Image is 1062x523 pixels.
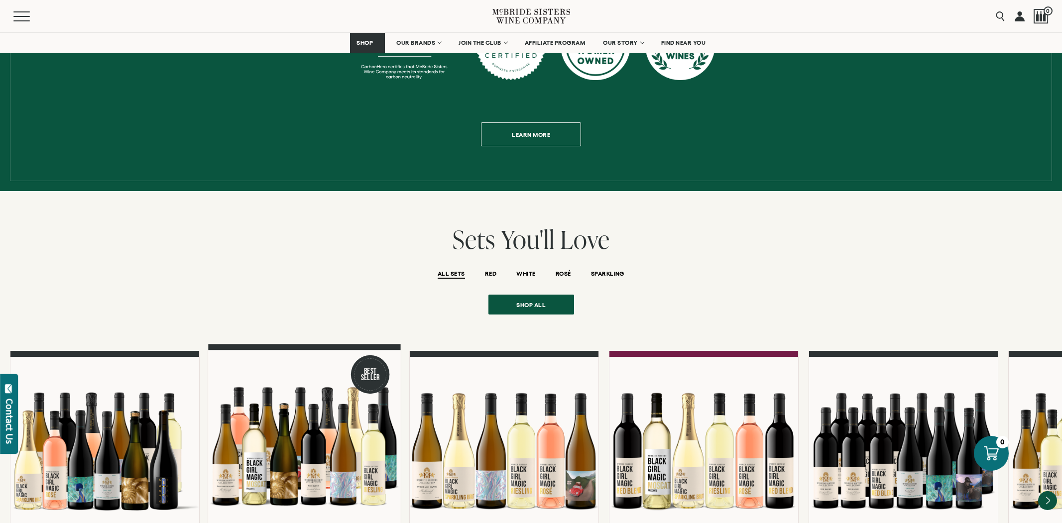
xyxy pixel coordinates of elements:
span: You'll [501,222,555,256]
a: FIND NEAR YOU [655,33,712,53]
button: Mobile Menu Trigger [13,11,49,21]
span: 0 [1044,6,1053,15]
button: WHITE [516,270,535,279]
span: FIND NEAR YOU [661,39,706,46]
span: AFFILIATE PROGRAM [525,39,586,46]
button: SPARKLING [591,270,624,279]
span: Learn more [494,125,568,144]
span: JOIN THE CLUB [459,39,501,46]
div: Contact Us [4,399,14,444]
a: OUR STORY [596,33,650,53]
a: SHOP [350,33,385,53]
span: Shop all [499,295,563,314]
button: ALL SETS [438,270,465,279]
a: Learn more [481,122,581,146]
a: Shop all [488,295,574,314]
span: OUR BRANDS [396,39,435,46]
a: OUR BRANDS [390,33,447,53]
button: ROSÉ [556,270,571,279]
span: SHOP [356,39,373,46]
span: OUR STORY [603,39,638,46]
a: AFFILIATE PROGRAM [518,33,592,53]
a: JOIN THE CLUB [452,33,513,53]
span: Sets [453,222,495,256]
button: Next [1038,491,1057,510]
div: 0 [996,436,1009,448]
button: RED [485,270,496,279]
span: Love [560,222,610,256]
